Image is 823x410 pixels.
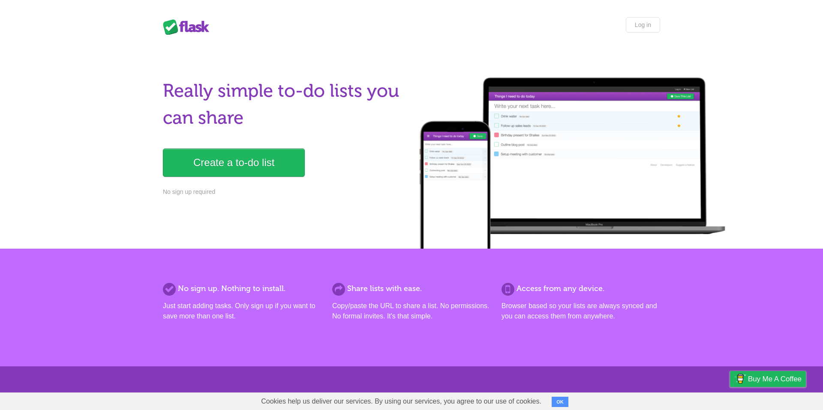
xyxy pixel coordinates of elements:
a: Log in [626,17,660,33]
a: Buy me a coffee [730,371,806,387]
img: Buy me a coffee [734,371,746,386]
h2: No sign up. Nothing to install. [163,283,321,294]
p: No sign up required [163,187,406,196]
h2: Share lists with ease. [332,283,491,294]
span: Buy me a coffee [748,371,802,386]
div: Flask Lists [163,19,214,35]
h1: Really simple to-do lists you can share [163,77,406,131]
p: Copy/paste the URL to share a list. No permissions. No formal invites. It's that simple. [332,301,491,321]
a: Create a to-do list [163,149,305,177]
p: Just start adding tasks. Only sign up if you want to save more than one list. [163,301,321,321]
span: Cookies help us deliver our services. By using our services, you agree to our use of cookies. [252,393,550,410]
p: Browser based so your lists are always synced and you can access them from anywhere. [502,301,660,321]
button: OK [552,397,568,407]
h2: Access from any device. [502,283,660,294]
